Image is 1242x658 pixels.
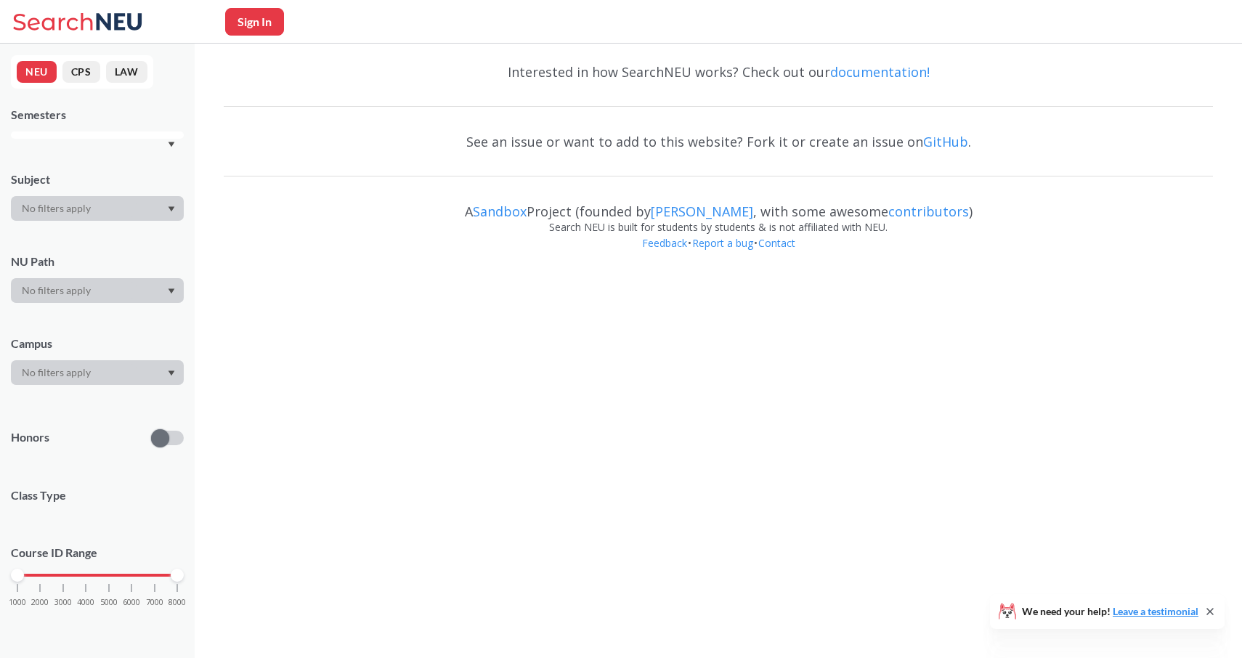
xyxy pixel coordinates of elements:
span: 5000 [100,598,118,606]
div: Search NEU is built for students by students & is not affiliated with NEU. [224,219,1213,235]
div: Campus [11,336,184,352]
div: See an issue or want to add to this website? Fork it or create an issue on . [224,121,1213,163]
span: 3000 [54,598,72,606]
span: 1000 [9,598,26,606]
div: Semesters [11,107,184,123]
span: 4000 [77,598,94,606]
span: 7000 [146,598,163,606]
span: We need your help! [1022,606,1198,617]
button: CPS [62,61,100,83]
a: Feedback [641,236,688,250]
a: Report a bug [691,236,754,250]
div: NU Path [11,253,184,269]
svg: Dropdown arrow [168,206,175,212]
span: 6000 [123,598,140,606]
button: Sign In [225,8,284,36]
div: Dropdown arrow [11,360,184,385]
div: • • [224,235,1213,273]
a: Leave a testimonial [1113,605,1198,617]
div: Dropdown arrow [11,196,184,221]
svg: Dropdown arrow [168,370,175,376]
div: Interested in how SearchNEU works? Check out our [224,51,1213,93]
div: A Project (founded by , with some awesome ) [224,190,1213,219]
span: Class Type [11,487,184,503]
p: Honors [11,429,49,446]
a: contributors [888,203,969,220]
button: LAW [106,61,147,83]
svg: Dropdown arrow [168,142,175,147]
div: Subject [11,171,184,187]
a: GitHub [923,133,968,150]
a: Contact [758,236,796,250]
a: documentation! [830,63,930,81]
a: Sandbox [473,203,527,220]
button: NEU [17,61,57,83]
p: Course ID Range [11,545,184,561]
span: 2000 [31,598,49,606]
a: [PERSON_NAME] [651,203,753,220]
span: 8000 [169,598,186,606]
svg: Dropdown arrow [168,288,175,294]
div: Dropdown arrow [11,278,184,303]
